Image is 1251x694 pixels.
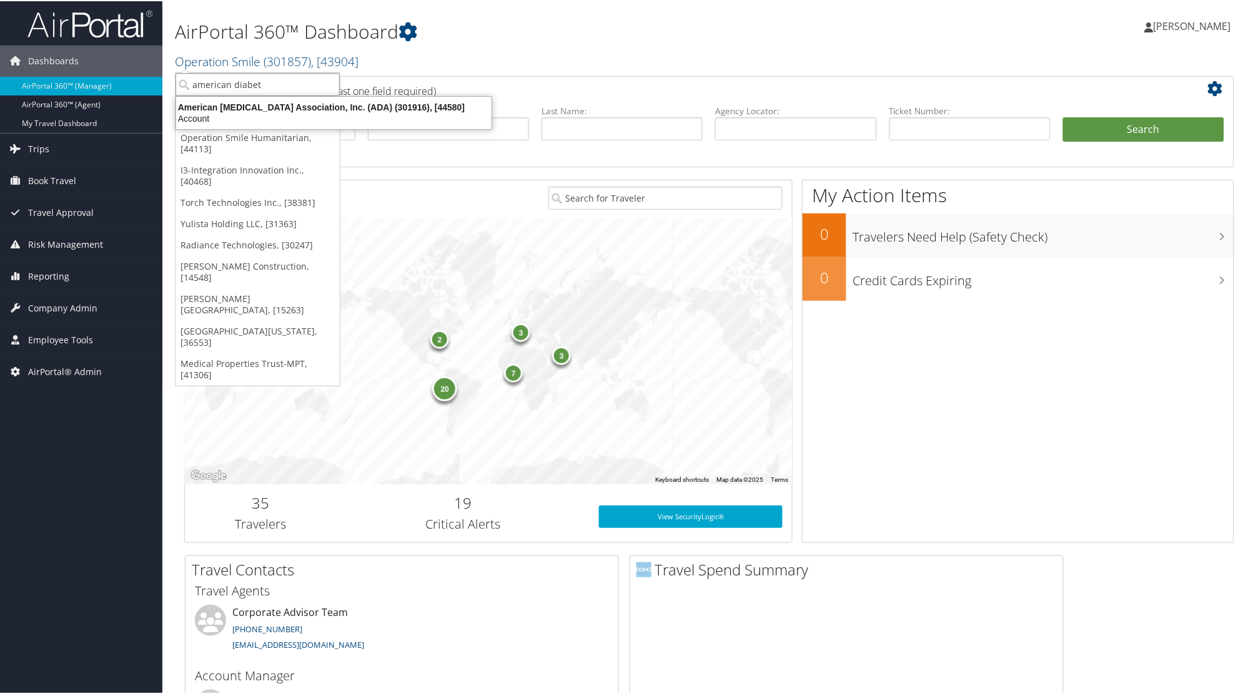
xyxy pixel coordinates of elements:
a: [GEOGRAPHIC_DATA][US_STATE], [36553] [176,320,340,352]
h2: 19 [346,491,580,512]
span: (at least one field required) [317,83,436,97]
label: Last Name: [541,104,703,116]
div: 2 [430,329,449,348]
div: Account [169,112,499,123]
span: , [ 43904 ] [311,52,358,69]
input: Search for Traveler [548,185,783,208]
h2: 0 [803,266,846,287]
a: 0Travelers Need Help (Safety Check) [803,212,1234,256]
img: Google [188,467,229,483]
a: 0Credit Cards Expiring [803,256,1234,300]
h2: Travel Spend Summary [636,558,1063,579]
div: 3 [512,322,531,341]
a: Operation Smile Humanitarian, [44113] [176,126,340,159]
a: [EMAIL_ADDRESS][DOMAIN_NAME] [232,638,364,649]
span: Travel Approval [28,196,94,227]
h2: 0 [803,222,846,243]
span: Book Travel [28,164,76,195]
a: Medical Properties Trust-MPT, [41306] [176,352,340,384]
h3: Critical Alerts [346,514,580,532]
img: domo-logo.png [636,561,651,576]
a: View SecurityLogic® [599,504,783,527]
input: Search Accounts [176,72,340,95]
span: ( 301857 ) [264,52,311,69]
label: Agency Locator: [715,104,876,116]
button: Keyboard shortcuts [655,474,709,483]
span: Employee Tools [28,323,93,354]
span: Risk Management [28,228,103,259]
a: [PERSON_NAME] [1145,6,1244,44]
h1: AirPortal 360™ Dashboard [175,17,888,44]
a: Yulista Holding LLC, [31363] [176,212,340,233]
h2: 35 [194,491,327,512]
span: [PERSON_NAME] [1154,18,1231,32]
div: 20 [432,375,457,400]
a: [PERSON_NAME][GEOGRAPHIC_DATA], [15263] [176,287,340,320]
a: Open this area in Google Maps (opens a new window) [188,467,229,483]
div: American [MEDICAL_DATA] Association, Inc. (ADA) (301916), [44580] [169,100,499,112]
h3: Account Manager [195,666,609,683]
a: Torch Technologies Inc., [38381] [176,191,340,212]
a: I3-Integration Innovation Inc., [40468] [176,159,340,191]
div: 3 [553,345,571,364]
label: Ticket Number: [889,104,1051,116]
h2: Airtinerary Lookup [194,77,1137,99]
a: Operation Smile [175,52,358,69]
h1: My Action Items [803,181,1234,207]
span: Trips [28,132,49,164]
span: AirPortal® Admin [28,355,102,386]
h3: Credit Cards Expiring [853,265,1234,288]
h2: Travel Contacts [192,558,618,579]
h3: Travel Agents [195,581,609,599]
a: [PHONE_NUMBER] [232,622,302,633]
span: Map data ©2025 [716,475,763,482]
span: Reporting [28,260,69,291]
li: Corporate Advisor Team [189,604,402,664]
h3: Travelers Need Help (Safety Check) [853,221,1234,245]
a: Radiance Technologies, [30247] [176,233,340,255]
button: Search [1063,116,1224,141]
h3: Travelers [194,514,327,532]
a: Terms (opens in new tab) [771,475,788,482]
div: 7 [504,363,523,381]
span: Dashboards [28,44,79,76]
img: airportal-logo.png [27,8,152,37]
span: Company Admin [28,291,97,323]
a: [PERSON_NAME] Construction, [14548] [176,255,340,287]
